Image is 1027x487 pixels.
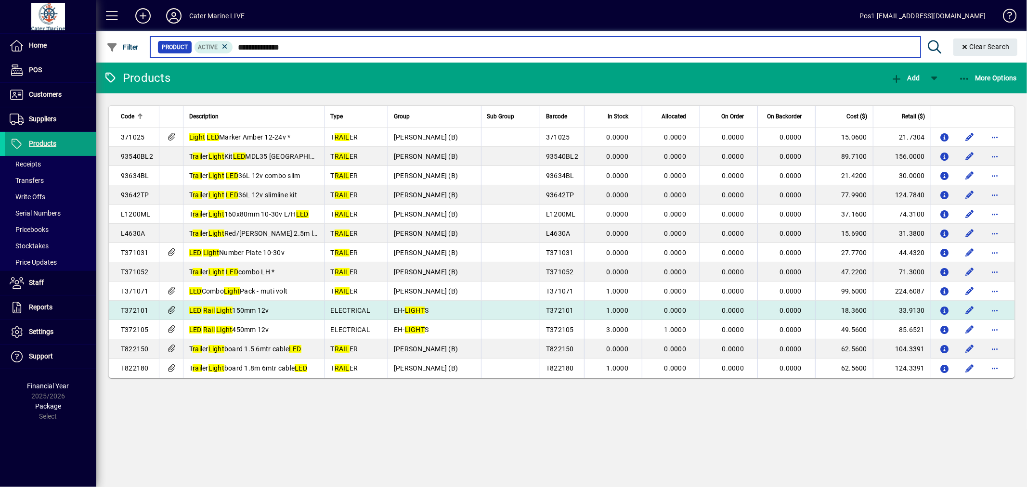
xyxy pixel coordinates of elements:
span: Price Updates [10,258,57,266]
span: T ER [331,153,358,160]
td: 62.5600 [815,339,873,359]
a: Write Offs [5,189,96,205]
em: Light [208,345,224,353]
td: 224.6087 [873,282,931,301]
em: RAIL [335,210,350,218]
em: LED [295,364,307,372]
span: 0.0000 [607,210,629,218]
span: 0.0000 [780,364,802,372]
span: T372101 [121,307,149,314]
button: Edit [962,322,977,337]
span: 93540BL2 [121,153,153,160]
button: More options [987,206,1002,222]
em: Light [189,133,205,141]
td: 18.3600 [815,301,873,320]
span: 0.0000 [780,307,802,314]
span: 0.0000 [664,230,687,237]
em: LIGHT [405,326,425,333]
span: 0.0000 [664,345,687,353]
span: 150mm 12v [189,307,269,314]
span: [PERSON_NAME] (B) [394,153,458,160]
span: 0.0000 [607,133,629,141]
span: 0.0000 [664,287,687,295]
button: Filter [104,38,141,56]
td: 21.4200 [815,166,873,185]
span: 93634BL [121,172,149,179]
span: Active [198,44,218,51]
span: T ER [331,249,358,256]
span: T ER [331,172,358,179]
em: RAIL [335,133,350,141]
td: 37.1600 [815,205,873,224]
td: 74.3100 [873,205,931,224]
span: 0.0000 [722,172,744,179]
span: 93642TP [121,191,149,199]
em: RAIL [335,287,350,295]
span: T er Red/[PERSON_NAME] 2.5m lead [189,230,337,237]
a: Knowledge Base [996,2,1015,33]
em: RAIL [335,191,350,199]
span: T ER [331,210,358,218]
span: 0.0000 [722,287,744,295]
span: 1.0000 [607,307,629,314]
span: 1.0000 [607,287,629,295]
span: T ER [331,230,358,237]
a: Stocktakes [5,238,96,254]
em: rail [193,191,202,199]
td: 104.3391 [873,339,931,359]
em: RAIL [335,268,350,276]
span: T371031 [121,249,149,256]
button: More options [987,149,1002,164]
span: Home [29,41,47,49]
td: 15.6900 [815,224,873,243]
div: Barcode [546,111,578,122]
span: 0.0000 [664,210,687,218]
button: More options [987,341,1002,357]
span: 0.0000 [722,326,744,333]
em: LED [289,345,301,353]
td: 49.5600 [815,320,873,339]
em: rail [193,364,202,372]
span: 371025 [546,133,570,141]
span: 93540BL2 [546,153,578,160]
a: POS [5,58,96,82]
em: LED [189,307,202,314]
span: T er 36L 12v slimline kit [189,191,297,199]
span: [PERSON_NAME] (B) [394,191,458,199]
span: Package [35,402,61,410]
em: LED [189,249,202,256]
span: [PERSON_NAME] (B) [394,287,458,295]
span: T371071 [546,287,574,295]
span: T371031 [546,249,574,256]
span: 0.0000 [607,230,629,237]
button: Add [888,69,922,87]
span: 0.0000 [664,172,687,179]
em: rail [193,345,202,353]
button: Profile [158,7,189,25]
a: Serial Numbers [5,205,96,221]
span: Serial Numbers [10,209,61,217]
span: T822180 [121,364,149,372]
td: 89.7100 [815,147,873,166]
span: Combo Pack - muti volt [189,287,287,295]
span: 0.0000 [607,268,629,276]
mat-chip: Activation Status: Active [195,41,233,53]
em: Light [208,191,224,199]
td: 44.4320 [873,243,931,262]
em: rail [193,230,202,237]
button: Edit [962,264,977,280]
button: Edit [962,341,977,357]
span: 0.0000 [722,364,744,372]
button: More options [987,360,1002,376]
span: Add [891,74,920,82]
em: LED [226,191,238,199]
span: POS [29,66,42,74]
button: Add [128,7,158,25]
button: Clear [953,38,1018,56]
div: Sub Group [487,111,534,122]
em: LED [296,210,309,218]
span: Support [29,352,53,360]
em: LIGHT [405,307,425,314]
div: Description [189,111,319,122]
span: 0.0000 [780,210,802,218]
